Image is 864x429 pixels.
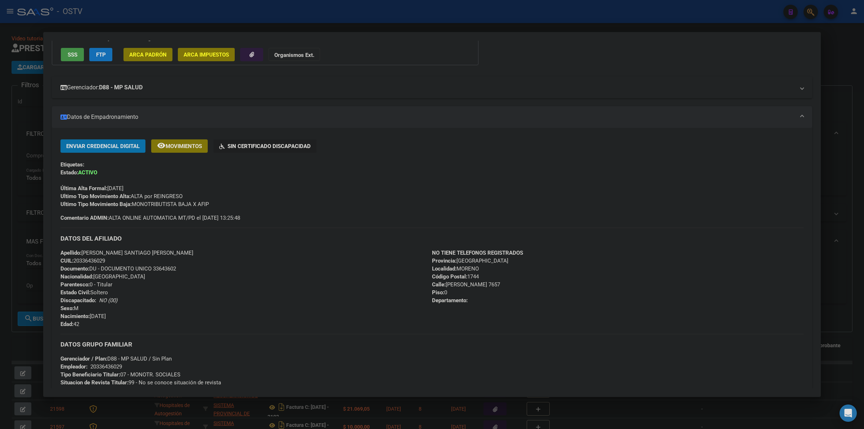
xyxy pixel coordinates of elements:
[60,185,123,192] span: [DATE]
[60,313,106,319] span: [DATE]
[60,281,90,288] strong: Parentesco:
[60,363,87,370] strong: Empleador:
[184,52,229,58] span: ARCA Impuestos
[60,139,145,153] button: Enviar Credencial Digital
[60,379,129,386] strong: Situacion de Revista Titular:
[60,289,90,296] strong: Estado Civil:
[274,52,314,58] strong: Organismos Ext.
[432,297,468,304] strong: Departamento:
[60,379,221,386] span: 99 - No se conoce situación de revista
[60,258,105,264] span: 20336436029
[52,77,812,98] mat-expansion-panel-header: Gerenciador:D88 - MP SALUD
[129,52,167,58] span: ARCA Padrón
[60,201,209,207] span: MONOTRIBUTISTA BAJA X AFIP
[60,356,107,362] strong: Gerenciador / Plan:
[60,113,795,121] mat-panel-title: Datos de Empadronamiento
[99,297,117,304] i: NO (00)
[432,289,444,296] strong: Piso:
[60,193,131,200] strong: Ultimo Tipo Movimiento Alta:
[432,289,447,296] span: 0
[68,52,77,58] span: SSS
[60,250,193,256] span: [PERSON_NAME] SANTIAGO [PERSON_NAME]
[60,313,90,319] strong: Nacimiento:
[60,305,74,312] strong: Sexo:
[60,305,78,312] span: M
[60,340,804,348] h3: DATOS GRUPO FAMILIAR
[178,48,235,61] button: ARCA Impuestos
[52,106,812,128] mat-expansion-panel-header: Datos de Empadronamiento
[60,83,795,92] mat-panel-title: Gerenciador:
[432,281,446,288] strong: Calle:
[60,265,176,272] span: DU - DOCUMENTO UNICO 33643602
[61,48,84,61] button: SSS
[60,161,84,168] strong: Etiquetas:
[60,371,120,378] strong: Tipo Beneficiario Titular:
[60,321,73,327] strong: Edad:
[60,265,89,272] strong: Documento:
[60,321,79,327] span: 42
[432,250,523,256] strong: NO TIENE TELEFONOS REGISTRADOS
[432,258,508,264] span: [GEOGRAPHIC_DATA]
[60,193,183,200] span: ALTA por REINGRESO
[432,265,456,272] strong: Localidad:
[66,143,140,149] span: Enviar Credencial Digital
[96,52,106,58] span: FTP
[60,234,804,242] h3: DATOS DEL AFILIADO
[60,214,240,222] span: ALTA ONLINE AUTOMATICA MT/PD el [DATE] 13:25:48
[432,273,479,280] span: 1744
[60,356,172,362] span: D88 - MP SALUD / Sin Plan
[60,250,81,256] strong: Apellido:
[60,371,180,378] span: 07 - MONOTR. SOCIALES
[432,265,479,272] span: MORENO
[89,48,112,61] button: FTP
[840,405,857,422] div: Open Intercom Messenger
[60,273,93,280] strong: Nacionalidad:
[90,363,122,371] div: 20336436029
[60,297,96,304] strong: Discapacitado:
[432,273,467,280] strong: Código Postal:
[228,143,311,149] span: Sin Certificado Discapacidad
[151,139,208,153] button: Movimientos
[432,258,456,264] strong: Provincia:
[60,289,108,296] span: Soltero
[60,258,73,264] strong: CUIL:
[157,141,166,150] mat-icon: remove_red_eye
[123,48,172,61] button: ARCA Padrón
[213,139,316,153] button: Sin Certificado Discapacidad
[60,273,145,280] span: [GEOGRAPHIC_DATA]
[60,215,109,221] strong: Comentario ADMIN:
[60,281,112,288] span: 0 - Titular
[60,185,107,192] strong: Última Alta Formal:
[166,143,202,149] span: Movimientos
[432,281,500,288] span: [PERSON_NAME] 7657
[60,169,78,176] strong: Estado:
[60,201,132,207] strong: Ultimo Tipo Movimiento Baja:
[99,83,143,92] strong: D88 - MP SALUD
[269,48,320,61] button: Organismos Ext.
[78,169,97,176] strong: ACTIVO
